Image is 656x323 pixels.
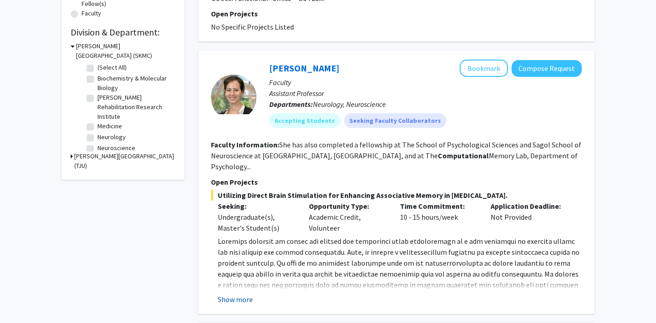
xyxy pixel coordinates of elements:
[269,77,582,88] p: Faculty
[211,177,582,187] p: Open Projects
[491,201,568,212] p: Application Deadline:
[309,201,386,212] p: Opportunity Type:
[512,60,582,77] button: Compose Request to Noa Herz
[269,100,313,109] b: Departments:
[82,9,101,18] label: Faculty
[400,201,477,212] p: Time Commitment:
[97,132,126,142] label: Neurology
[211,140,279,149] b: Faculty Information:
[393,201,484,233] div: 10 - 15 hours/week
[269,113,340,128] mat-chip: Accepting Students
[76,41,175,61] h3: [PERSON_NAME][GEOGRAPHIC_DATA] (SKMC)
[218,212,295,233] div: Undergraduate(s), Master's Student(s)
[313,100,386,109] span: Neurology, Neuroscience
[211,22,294,31] span: No Specific Projects Listed
[74,151,175,171] h3: [PERSON_NAME][GEOGRAPHIC_DATA] (TJU)
[269,88,582,99] p: Assistant Professor
[71,27,175,38] h2: Division & Department:
[344,113,446,128] mat-chip: Seeking Faculty Collaborators
[269,62,339,74] a: [PERSON_NAME]
[97,143,135,153] label: Neuroscience
[7,282,39,316] iframe: Chat
[211,140,581,171] fg-read-more: She has also completed a fellowship at The School of Psychological Sciences and Sagol School of N...
[460,60,508,77] button: Add Noa Herz to Bookmarks
[97,63,127,72] label: (Select All)
[302,201,393,233] div: Academic Credit, Volunteer
[218,294,253,305] button: Show more
[97,74,173,93] label: Biochemistry & Molecular Biology
[211,8,582,19] p: Open Projects
[438,151,489,160] b: Computational
[97,121,122,131] label: Medicine
[484,201,575,233] div: Not Provided
[211,190,582,201] span: Utilizing Direct Brain Stimulation for Enhancing Associative Memory in [MEDICAL_DATA].
[97,93,173,121] label: [PERSON_NAME] Rehabilitation Research Institute
[218,201,295,212] p: Seeking:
